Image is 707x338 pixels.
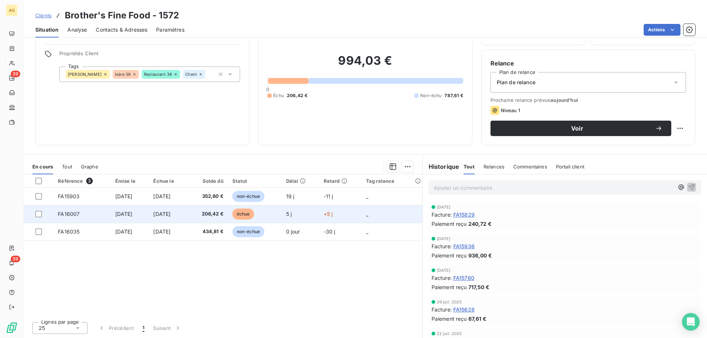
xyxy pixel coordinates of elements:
button: 1 [138,320,149,336]
span: [DATE] [153,193,170,199]
span: Restaurant 38 [144,72,172,77]
span: FA16007 [58,211,80,217]
span: FA16035 [58,228,80,235]
span: _ [366,211,368,217]
span: [DATE] [115,228,133,235]
span: Paiement reçu [432,283,467,291]
input: Ajouter une valeur [205,71,211,78]
span: _ [366,193,368,199]
span: [DATE] [115,193,133,199]
span: Facture : [432,211,452,218]
span: Échu [273,92,284,99]
span: 1 [143,324,144,332]
span: Paramètres [156,26,184,33]
span: FA15628 [453,306,475,313]
span: [DATE] [437,268,451,273]
span: Facture : [432,306,452,313]
span: 39 [11,71,20,77]
button: Suivant [149,320,186,336]
span: Relances [483,164,504,170]
span: Niveau 1 [501,107,520,113]
a: Clients [35,12,52,19]
span: [DATE] [153,211,170,217]
span: -30 j [324,228,335,235]
span: 206,42 € [287,92,307,99]
h2: 994,03 € [267,53,463,75]
span: 19 j [286,193,295,199]
div: Échue le [153,178,183,184]
span: 5 j [286,211,292,217]
span: Propriétés Client [59,50,240,61]
span: Facture : [432,274,452,282]
span: [DATE] [115,211,133,217]
button: Actions [644,24,680,36]
span: Paiement reçu [432,252,467,259]
span: FA15760 [453,274,474,282]
span: Tout [62,164,72,170]
h6: Relance [490,59,686,68]
button: Précédent [94,320,138,336]
span: 717,50 € [468,283,489,291]
span: Facture : [432,242,452,250]
span: 39 [11,256,20,262]
button: Voir [490,121,671,136]
span: Situation [35,26,59,33]
div: Open Intercom Messenger [682,313,700,331]
span: _ [366,228,368,235]
span: non-échue [232,226,264,237]
span: échue [232,209,254,220]
span: FA15936 [453,242,475,250]
span: 29 juil. 2025 [437,300,462,304]
span: Tout [464,164,475,170]
span: 3 [86,178,93,184]
span: FA15829 [453,211,475,218]
span: 787,61 € [444,92,463,99]
span: Paiement reçu [432,220,467,228]
div: Délai [286,178,315,184]
div: Statut [232,178,277,184]
span: 206,42 € [192,210,224,218]
span: [DATE] [437,205,451,209]
div: Solde dû [192,178,224,184]
span: -11 j [324,193,333,199]
h3: Brother's Fine Food - 1572 [65,9,179,22]
span: En cours [32,164,53,170]
span: 0 jour [286,228,300,235]
span: 25 [39,324,45,332]
div: Émise le [115,178,145,184]
span: [PERSON_NAME] [68,72,102,77]
span: [DATE] [153,228,170,235]
span: 352,80 € [192,193,224,200]
span: +5 j [324,211,333,217]
img: Logo LeanPay [6,322,18,334]
span: 67,61 € [468,315,486,323]
span: Prochaine relance prévue [490,97,686,103]
span: FA15903 [58,193,80,199]
span: Voir [499,125,655,131]
span: Paiement reçu [432,315,467,323]
span: aujourd’hui [551,97,578,103]
span: Plan de relance [497,79,535,86]
span: Contacts & Adresses [96,26,147,33]
div: Référence [58,178,106,184]
div: AG [6,4,18,16]
span: 434,81 € [192,228,224,235]
div: Tag relance [366,178,418,184]
span: Clients [35,13,52,18]
span: 22 juil. 2025 [437,331,462,336]
span: Isère 38 [115,72,131,77]
span: Non-échu [420,92,442,99]
span: 240,72 € [468,220,492,228]
span: Analyse [67,26,87,33]
span: Commentaires [513,164,547,170]
span: [DATE] [437,236,451,241]
div: Retard [324,178,357,184]
span: 0 [266,86,269,92]
h6: Historique [423,162,460,171]
span: 936,00 € [468,252,492,259]
span: Portail client [556,164,584,170]
span: Client [185,72,197,77]
span: Graphe [81,164,98,170]
span: non-échue [232,191,264,202]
